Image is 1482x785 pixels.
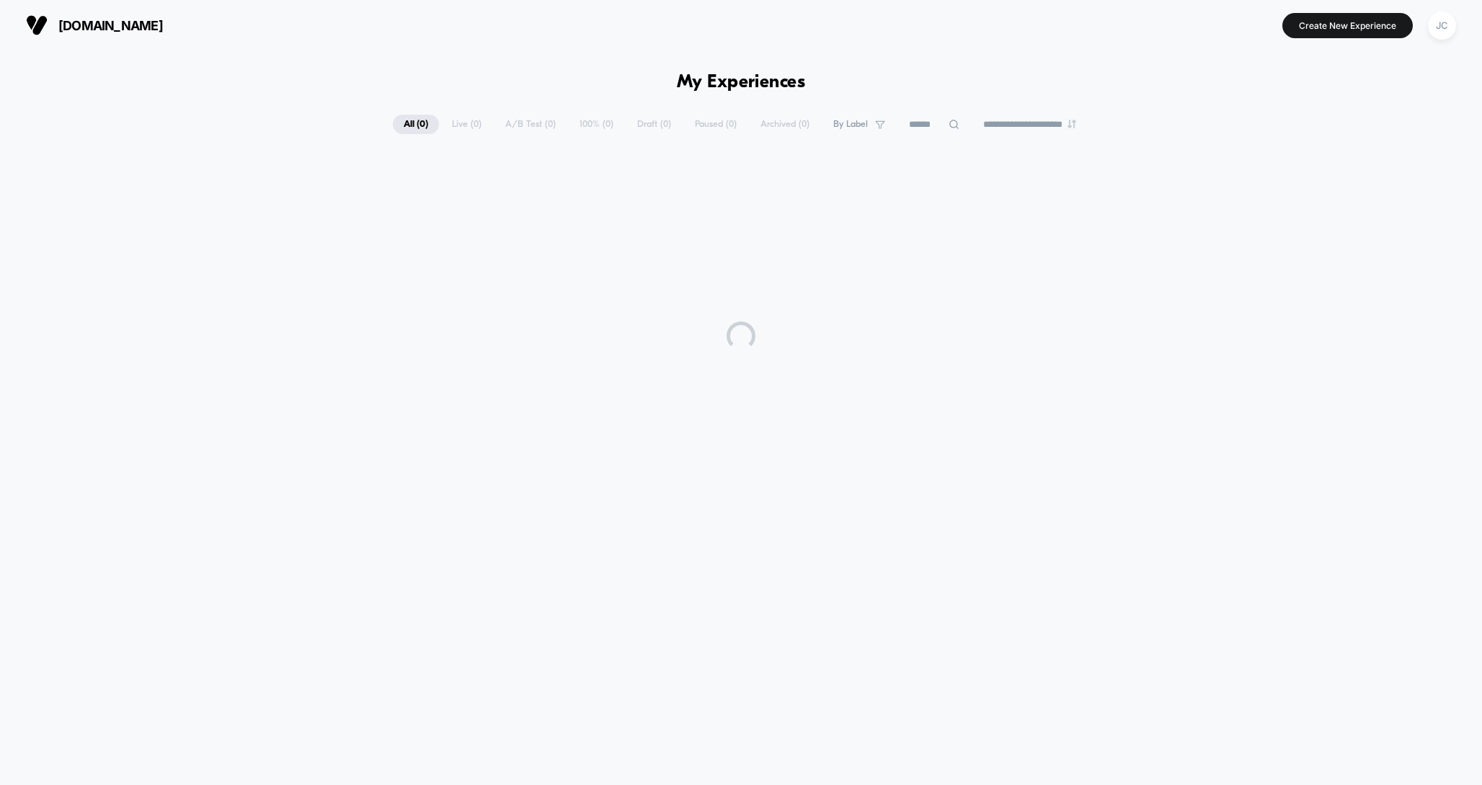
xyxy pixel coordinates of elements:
h1: My Experiences [677,72,806,93]
button: [DOMAIN_NAME] [22,14,167,37]
span: All ( 0 ) [393,115,439,134]
div: JC [1428,12,1456,40]
span: By Label [833,119,868,130]
button: Create New Experience [1282,13,1413,38]
img: end [1068,120,1076,128]
img: Visually logo [26,14,48,36]
span: [DOMAIN_NAME] [58,18,163,33]
button: JC [1424,11,1460,40]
